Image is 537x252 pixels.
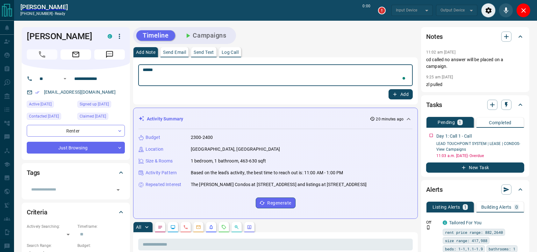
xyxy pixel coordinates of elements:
[426,32,443,42] h2: Notes
[445,246,483,252] span: beds: 1-1,1.1-1.9
[426,81,524,88] p: zl pulled
[445,229,503,235] span: rent price range: 882,2640
[247,225,252,230] svg: Agent Actions
[196,225,201,230] svg: Emails
[194,50,214,54] p: Send Text
[170,225,175,230] svg: Lead Browsing Activity
[27,224,74,229] p: Actively Searching:
[27,101,74,110] div: Tue Aug 12 2025
[376,116,404,122] p: 20 minutes ago
[489,120,512,125] p: Completed
[20,3,68,11] a: [PERSON_NAME]
[481,3,496,18] div: Audio Settings
[147,116,183,122] p: Activity Summary
[222,50,239,54] p: Log Call
[516,3,531,18] div: Close
[426,50,455,54] p: 11:02 am [DATE]
[146,158,173,164] p: Size & Rooms
[426,29,524,44] div: Notes
[191,169,343,176] p: Based on the lead's activity, the best time to reach out is: 11:00 AM - 1:00 PM
[27,168,40,178] h2: Tags
[27,31,98,41] h1: [PERSON_NAME]
[191,134,213,141] p: 2300-2400
[143,67,408,83] textarea: To enrich screen reader interactions, please activate Accessibility in Grammarly extension settings
[20,11,68,17] p: [PHONE_NUMBER] -
[499,3,513,18] div: Mute
[77,113,125,122] div: Sun Aug 10 2025
[426,220,439,225] p: Off
[426,56,524,70] p: cd called no answer will be placed on a campaign.
[146,181,181,188] p: Repeated Interest
[27,125,125,137] div: Renter
[436,153,524,159] p: 11:03 a.m. [DATE] - Overdue
[146,146,163,153] p: Location
[459,120,461,125] p: 1
[481,205,512,209] p: Building Alerts
[438,120,455,125] p: Pending
[234,225,239,230] svg: Opportunities
[191,146,280,153] p: [GEOGRAPHIC_DATA], [GEOGRAPHIC_DATA]
[464,205,467,209] p: 1
[449,220,482,225] a: Tailored For You
[80,113,106,119] span: Claimed [DATE]
[77,224,125,229] p: Timeframe:
[426,225,431,230] svg: Push Notification Only
[80,101,109,107] span: Signed up [DATE]
[426,162,524,173] button: New Task
[55,11,66,16] span: ready
[178,30,233,41] button: Campaigns
[136,30,175,41] button: Timeline
[426,97,524,112] div: Tasks
[209,225,214,230] svg: Listing Alerts
[27,49,57,60] span: Call
[61,49,91,60] span: Email
[363,3,370,18] p: 0:00
[221,225,226,230] svg: Requests
[426,182,524,197] div: Alerts
[139,113,412,125] div: Activity Summary20 minutes ago
[27,205,125,220] div: Criteria
[27,165,125,180] div: Tags
[35,90,39,95] svg: Email Verified
[146,169,177,176] p: Activity Pattern
[515,205,518,209] p: 0
[77,243,125,248] p: Budget:
[426,75,453,79] p: 9:25 am [DATE]
[27,207,47,217] h2: Criteria
[27,113,74,122] div: Mon Aug 11 2025
[191,158,266,164] p: 1 bedroom, 1 bathroom, 463-630 sqft
[443,220,447,225] div: condos.ca
[44,90,116,95] a: [EMAIL_ADDRESS][DOMAIN_NAME]
[27,243,74,248] p: Search Range:
[61,75,69,83] button: Open
[389,89,413,99] button: Add
[426,184,443,195] h2: Alerts
[27,142,125,154] div: Just Browsing
[29,113,59,119] span: Contacted [DATE]
[114,185,123,194] button: Open
[146,134,160,141] p: Budget
[136,225,141,229] p: All
[183,225,188,230] svg: Calls
[436,133,472,140] p: Day 1: Call 1 - Call
[158,225,163,230] svg: Notes
[163,50,186,54] p: Send Email
[436,141,520,152] a: LEAD TOUCHPOINT SYSTEM | LEASE | CONDOS- View Campaigns
[433,205,460,209] p: Listing Alerts
[136,50,155,54] p: Add Note
[77,101,125,110] div: Fri Aug 01 2025
[426,100,442,110] h2: Tasks
[191,181,367,188] p: The [PERSON_NAME] Condos at [STREET_ADDRESS] and listings at [STREET_ADDRESS]
[445,237,487,244] span: size range: 417,988
[94,49,125,60] span: Message
[256,198,296,208] button: Regenerate
[489,246,515,252] span: bathrooms: 1
[108,34,112,39] div: condos.ca
[29,101,52,107] span: Active [DATE]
